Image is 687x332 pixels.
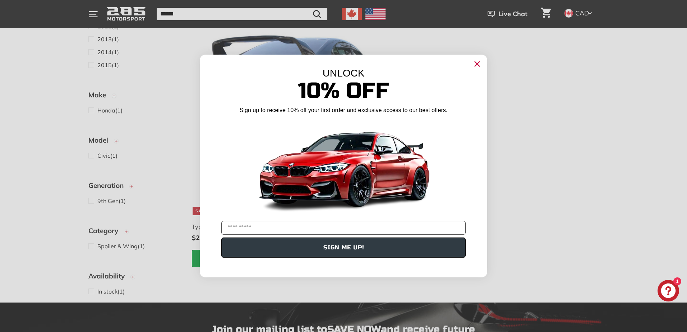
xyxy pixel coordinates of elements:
img: Banner showing BMW 4 Series Body kit [254,117,433,218]
inbox-online-store-chat: Shopify online store chat [655,280,681,303]
button: Close dialog [471,58,483,70]
input: YOUR EMAIL [221,221,466,235]
button: SIGN ME UP! [221,238,466,258]
span: Sign up to receive 10% off your first order and exclusive access to our best offers. [240,107,447,113]
span: UNLOCK [323,68,365,79]
span: 10% Off [298,78,389,104]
